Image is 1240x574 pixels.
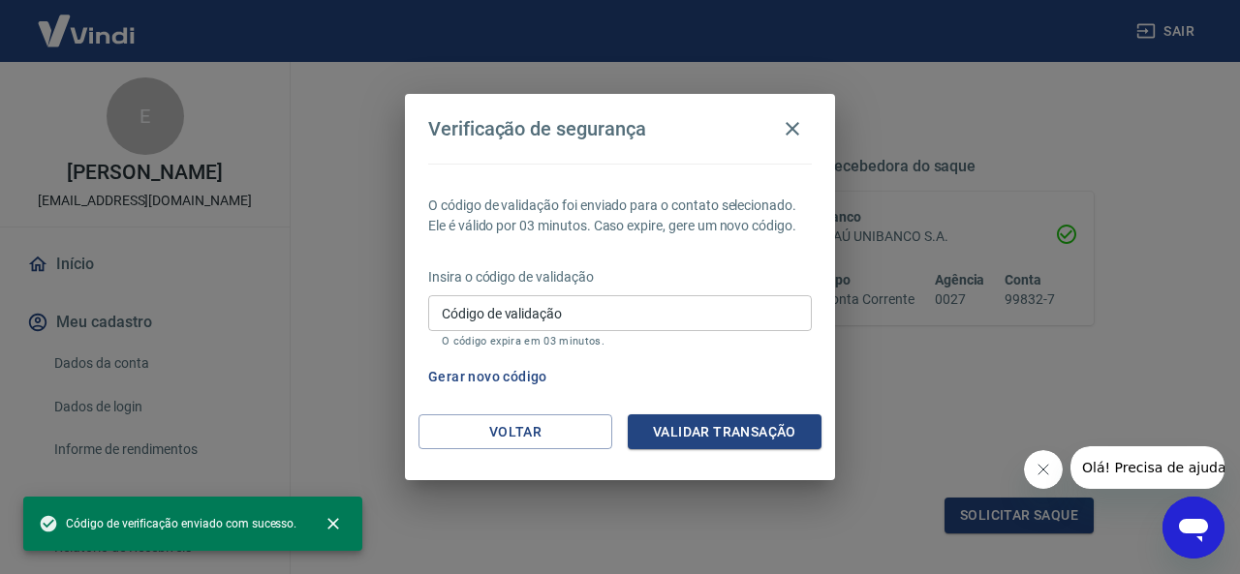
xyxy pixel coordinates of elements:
button: Validar transação [628,414,821,450]
button: Gerar novo código [420,359,555,395]
iframe: Botão para abrir a janela de mensagens [1162,497,1224,559]
button: Voltar [418,414,612,450]
p: Insira o código de validação [428,267,812,287]
h4: Verificação de segurança [428,117,646,140]
p: O código expira em 03 minutos. [442,335,798,347]
p: O código de validação foi enviado para o contato selecionado. Ele é válido por 03 minutos. Caso e... [428,196,812,236]
span: Código de verificação enviado com sucesso. [39,514,296,533]
button: close [312,502,355,545]
iframe: Mensagem da empresa [1070,446,1224,489]
span: Olá! Precisa de ajuda? [12,14,163,29]
iframe: Fechar mensagem [1024,450,1063,489]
